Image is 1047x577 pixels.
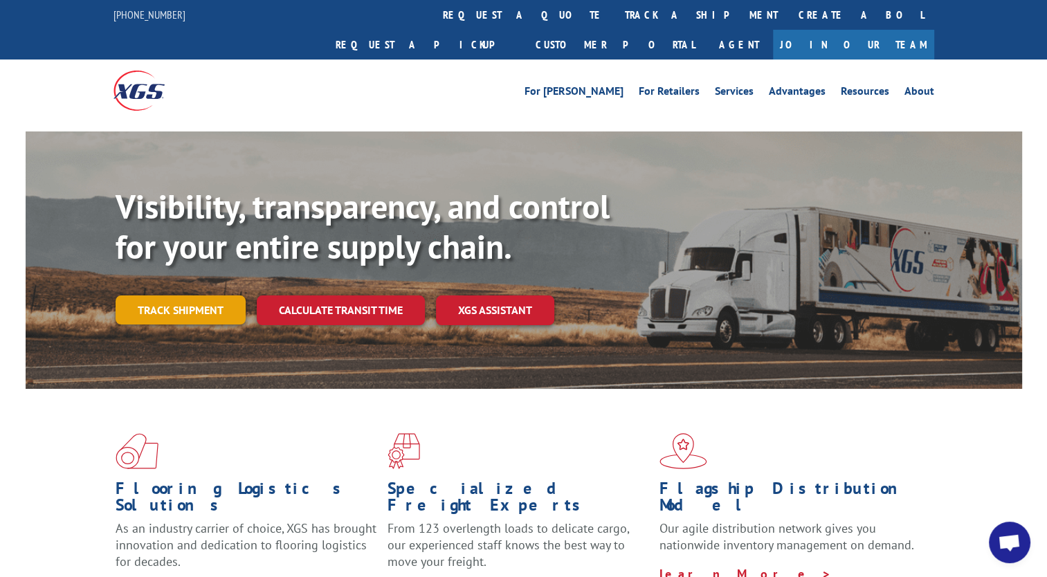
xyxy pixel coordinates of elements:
img: xgs-icon-focused-on-flooring-red [388,433,420,469]
h1: Flagship Distribution Model [659,480,921,520]
a: Track shipment [116,295,246,324]
b: Visibility, transparency, and control for your entire supply chain. [116,185,610,268]
a: XGS ASSISTANT [436,295,554,325]
a: Open chat [989,522,1030,563]
a: [PHONE_NUMBER] [113,8,185,21]
h1: Flooring Logistics Solutions [116,480,377,520]
a: Join Our Team [773,30,934,59]
a: Request a pickup [325,30,525,59]
img: xgs-icon-flagship-distribution-model-red [659,433,707,469]
a: About [904,86,934,101]
a: Customer Portal [525,30,705,59]
a: For [PERSON_NAME] [525,86,623,101]
a: Services [715,86,754,101]
a: Calculate transit time [257,295,425,325]
h1: Specialized Freight Experts [388,480,649,520]
span: As an industry carrier of choice, XGS has brought innovation and dedication to flooring logistics... [116,520,376,569]
a: Agent [705,30,773,59]
a: Advantages [769,86,826,101]
span: Our agile distribution network gives you nationwide inventory management on demand. [659,520,914,553]
a: For Retailers [639,86,700,101]
img: xgs-icon-total-supply-chain-intelligence-red [116,433,158,469]
a: Resources [841,86,889,101]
